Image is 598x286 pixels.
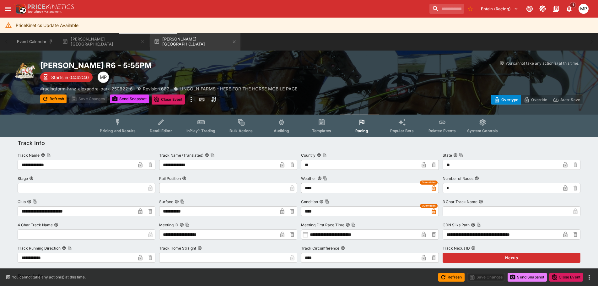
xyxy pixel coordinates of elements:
button: StateCopy To Clipboard [453,153,458,157]
button: Track NameCopy To Clipboard [41,153,45,157]
span: Detail Editor [150,128,172,133]
div: Event type filters [95,115,503,137]
button: Copy To Clipboard [322,153,327,157]
button: Track Circumference [341,246,345,250]
p: CDN Silks Path [443,222,470,228]
img: harness_racing.png [15,61,35,81]
button: Track Home Straight [197,246,202,250]
div: Start From [491,95,583,105]
button: Copy To Clipboard [459,153,463,157]
button: Refresh [438,273,465,282]
button: Select Tenant [477,4,522,14]
button: Override [521,95,550,105]
button: Copy To Clipboard [46,153,51,157]
button: Copy To Clipboard [180,199,185,204]
span: Templates [312,128,331,133]
button: No Bookmarks [465,4,475,14]
button: Copy To Clipboard [33,199,37,204]
button: CountryCopy To Clipboard [317,153,321,157]
span: System Controls [467,128,498,133]
p: Rail Position [159,176,181,181]
button: Number of Races [475,176,479,181]
button: ClubCopy To Clipboard [27,199,31,204]
button: more [585,273,593,281]
button: WeatherCopy To Clipboard [317,176,322,181]
div: Michael Polster [98,72,109,83]
p: Track Circumference [301,246,339,251]
p: Starts in 04:42:40 [51,74,89,81]
button: Copy To Clipboard [351,223,356,227]
input: search [429,4,464,14]
button: CDN Silks PathCopy To Clipboard [471,223,475,227]
span: Pricing and Results [100,128,136,133]
button: Close Event [549,273,583,282]
div: Michael Polster [579,4,589,14]
button: Auto-Save [550,95,583,105]
button: Connected to PK [524,3,535,14]
button: Meeting IDCopy To Clipboard [180,223,184,227]
button: ConditionCopy To Clipboard [319,199,324,204]
p: Number of Races [443,176,473,181]
button: Rail Position [182,176,186,181]
button: Refresh [40,94,67,103]
button: Meeting First Race TimeCopy To Clipboard [346,223,350,227]
button: Track Nexus ID [471,246,476,250]
div: LINCOLN FARMS - HERE FOR THE HORSE MOBILE PACE [173,85,297,92]
button: Track Name (Translated)Copy To Clipboard [205,153,209,157]
img: PriceKinetics [28,4,74,9]
p: Track Running Direction [18,246,61,251]
button: Documentation [550,3,562,14]
p: Condition [301,199,318,204]
p: You cannot take any action(s) at this time. [12,274,86,280]
button: Copy To Clipboard [477,223,481,227]
p: Track Name (Translated) [159,153,203,158]
p: You cannot take any action(s) at this time. [505,61,579,66]
button: Track Running DirectionCopy To Clipboard [62,246,66,250]
h5: Track Info [18,139,45,147]
span: Overridden [422,181,436,185]
p: Meeting ID [159,222,178,228]
button: Copy To Clipboard [323,176,327,181]
button: Event Calendar [13,33,57,51]
button: Overtype [491,95,521,105]
button: [PERSON_NAME][GEOGRAPHIC_DATA] [58,33,149,51]
p: Meeting First Race Time [301,222,344,228]
h2: Copy To Clipboard [40,61,312,70]
button: 3 Char Track Name [479,199,483,204]
p: 3 Char Track Name [443,199,477,204]
p: LINCOLN FARMS - HERE FOR THE HORSE MOBILE PACE [180,85,297,92]
p: Surface [159,199,173,204]
p: 4 Char Track Name [18,222,53,228]
div: PriceKinetics Update Available [16,19,78,31]
button: open drawer [3,3,14,14]
span: Related Events [428,128,456,133]
span: Racing [355,128,368,133]
button: Toggle light/dark mode [537,3,548,14]
p: Track Home Straight [159,246,196,251]
p: Stage [18,176,28,181]
span: Popular Bets [390,128,414,133]
img: PriceKinetics Logo [14,3,26,15]
button: 4 Char Track Name [54,223,58,227]
span: InPlay™ Trading [186,128,215,133]
p: Country [301,153,315,158]
button: Notifications [563,3,575,14]
p: State [443,153,452,158]
button: Copy To Clipboard [67,246,72,250]
p: Auto-Save [560,96,580,103]
span: Auditing [274,128,289,133]
button: Copy To Clipboard [210,153,215,157]
img: Sportsbook Management [28,10,62,13]
span: Bulk Actions [229,128,253,133]
p: Overtype [501,96,518,103]
p: Revision 682 [143,85,170,92]
button: SurfaceCopy To Clipboard [175,199,179,204]
button: more [187,94,195,105]
p: Track Nexus ID [443,246,470,251]
p: Copy To Clipboard [40,85,133,92]
button: Copy To Clipboard [185,223,190,227]
span: Overridden [422,204,436,208]
p: Weather [301,176,316,181]
p: Club [18,199,26,204]
button: Michael Polster [577,2,590,16]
